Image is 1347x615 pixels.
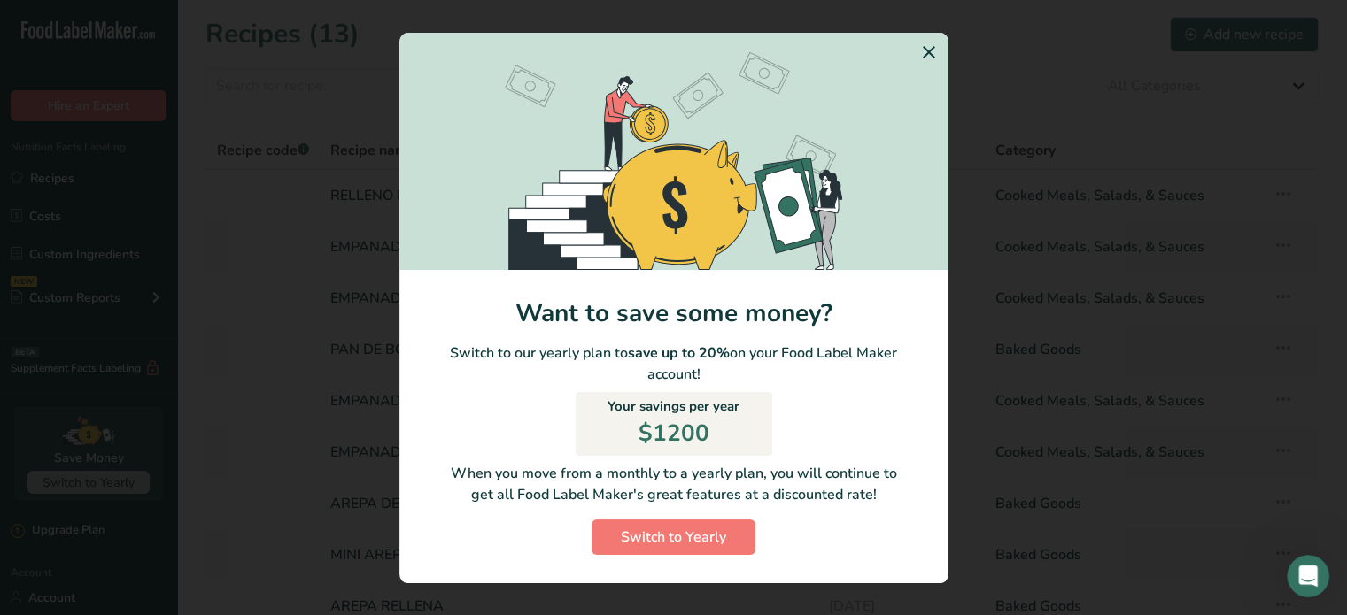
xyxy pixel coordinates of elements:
button: Switch to Yearly [592,519,755,555]
iframe: Intercom live chat [1287,555,1329,597]
p: $1200 [639,416,709,450]
b: save up to 20% [628,343,730,363]
p: Switch to our yearly plan to on your Food Label Maker account! [399,342,948,385]
h1: Want to save some money? [399,298,948,328]
span: Switch to Yearly [621,527,726,548]
p: Your savings per year [608,396,739,417]
p: When you move from a monthly to a yearly plan, you will continue to get all Food Label Maker's gr... [414,463,934,505]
